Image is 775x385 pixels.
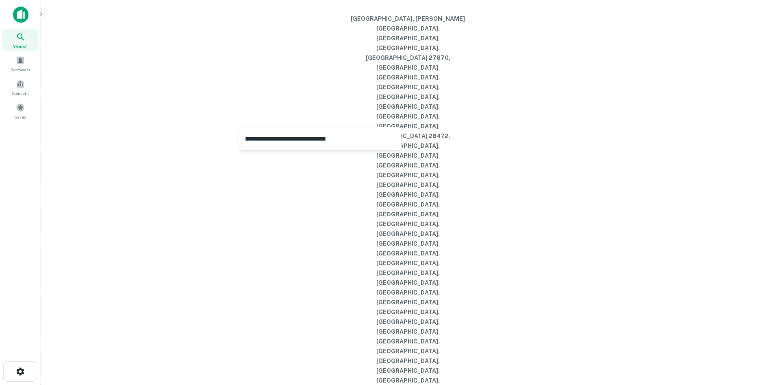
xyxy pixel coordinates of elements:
a: Search [2,29,38,51]
span: Saved [15,114,26,120]
iframe: Chat Widget [734,320,775,359]
a: Borrowers [2,53,38,75]
a: Contacts [2,76,38,98]
a: Saved [2,100,38,122]
span: Search [13,43,28,49]
img: capitalize-icon.png [13,7,28,23]
span: Borrowers [11,66,30,73]
span: Contacts [12,90,28,97]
